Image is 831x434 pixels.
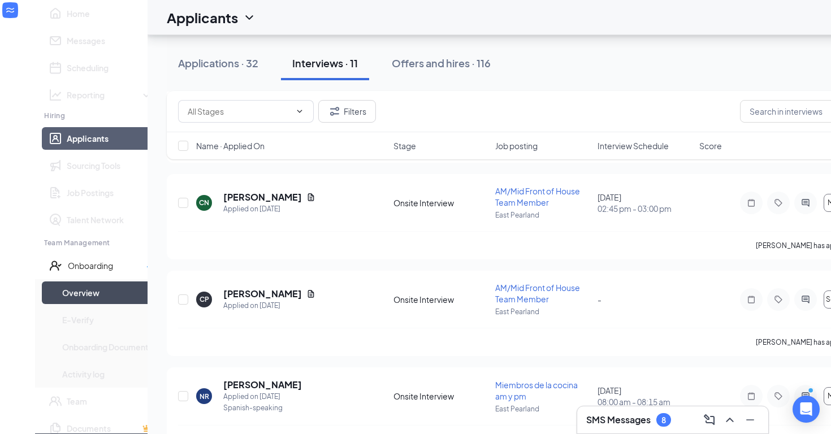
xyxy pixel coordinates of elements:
[745,198,758,207] svg: Note
[178,56,258,70] div: Applications · 32
[199,198,209,207] div: CN
[598,203,692,214] span: 02:45 pm - 03:00 pm
[745,295,758,304] svg: Note
[62,281,153,304] a: Overview
[67,2,153,25] a: Home
[743,413,757,427] svg: Minimize
[62,336,153,358] a: Onboarding Documents
[167,8,238,27] h1: Applicants
[62,309,153,331] a: E-Verify
[223,379,302,391] h5: [PERSON_NAME]
[392,56,491,70] div: Offers and hires · 116
[393,390,488,402] div: Onsite Interview
[495,210,590,220] p: East Pearland
[67,57,153,79] a: Scheduling
[67,154,153,177] a: Sourcing Tools
[5,5,16,16] svg: WorkstreamLogo
[223,391,302,402] div: Applied on [DATE]
[598,396,692,407] span: 08:00 am - 08:15 am
[223,203,315,215] div: Applied on [DATE]
[328,105,341,118] svg: Filter
[223,300,315,311] div: Applied on [DATE]
[318,100,376,123] button: Filter Filters
[67,29,153,52] a: Messages
[772,392,785,401] svg: Tag
[772,198,785,207] svg: Tag
[223,288,302,300] h5: [PERSON_NAME]
[49,88,62,102] svg: Analysis
[700,411,719,429] button: ComposeMessage
[699,140,722,151] span: Score
[495,380,578,401] span: Miembros de la cocina am y pm
[200,294,209,304] div: CP
[295,107,304,116] svg: ChevronDown
[292,56,358,70] div: Interviews · 11
[495,140,538,151] span: Job posting
[393,294,488,305] div: Onsite Interview
[495,186,580,207] span: AM/Mid Front of House Team Member
[188,105,291,118] input: All Stages
[772,295,785,304] svg: Tag
[67,390,153,413] a: Team
[223,402,302,414] div: Spanish-speaking
[799,198,812,207] svg: ActiveChat
[495,307,590,316] p: East Pearland
[799,295,812,304] svg: ActiveChat
[67,89,153,101] div: Reporting
[741,411,759,429] button: Minimize
[393,197,488,209] div: Onsite Interview
[721,411,739,429] button: ChevronUp
[67,127,153,150] a: Applicants
[68,260,143,271] div: Onboarding
[598,294,601,305] span: -
[306,193,315,202] svg: Document
[598,385,692,407] div: [DATE]
[703,413,716,427] svg: ComposeMessage
[495,404,590,414] p: East Pearland
[723,413,737,427] svg: ChevronUp
[196,140,265,151] span: Name · Applied On
[799,392,812,401] svg: ActiveChat
[200,392,209,401] div: NR
[44,238,153,248] div: Team Management
[598,140,669,151] span: Interview Schedule
[495,283,580,304] span: AM/Mid Front of House Team Member
[67,209,153,231] a: Talent Network
[745,392,758,401] svg: Note
[661,415,666,425] div: 8
[598,192,692,214] div: [DATE]
[793,396,820,423] div: Open Intercom Messenger
[12,20,23,32] svg: Collapse
[806,387,819,396] svg: PrimaryDot
[67,181,153,204] a: Job Postings
[243,11,256,24] svg: ChevronDown
[62,363,153,385] a: Activity log
[393,140,416,151] span: Stage
[306,289,315,298] svg: Document
[223,191,302,203] h5: [PERSON_NAME]
[586,414,651,426] h3: SMS Messages
[49,259,62,272] svg: UserCheck
[44,111,153,120] div: Hiring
